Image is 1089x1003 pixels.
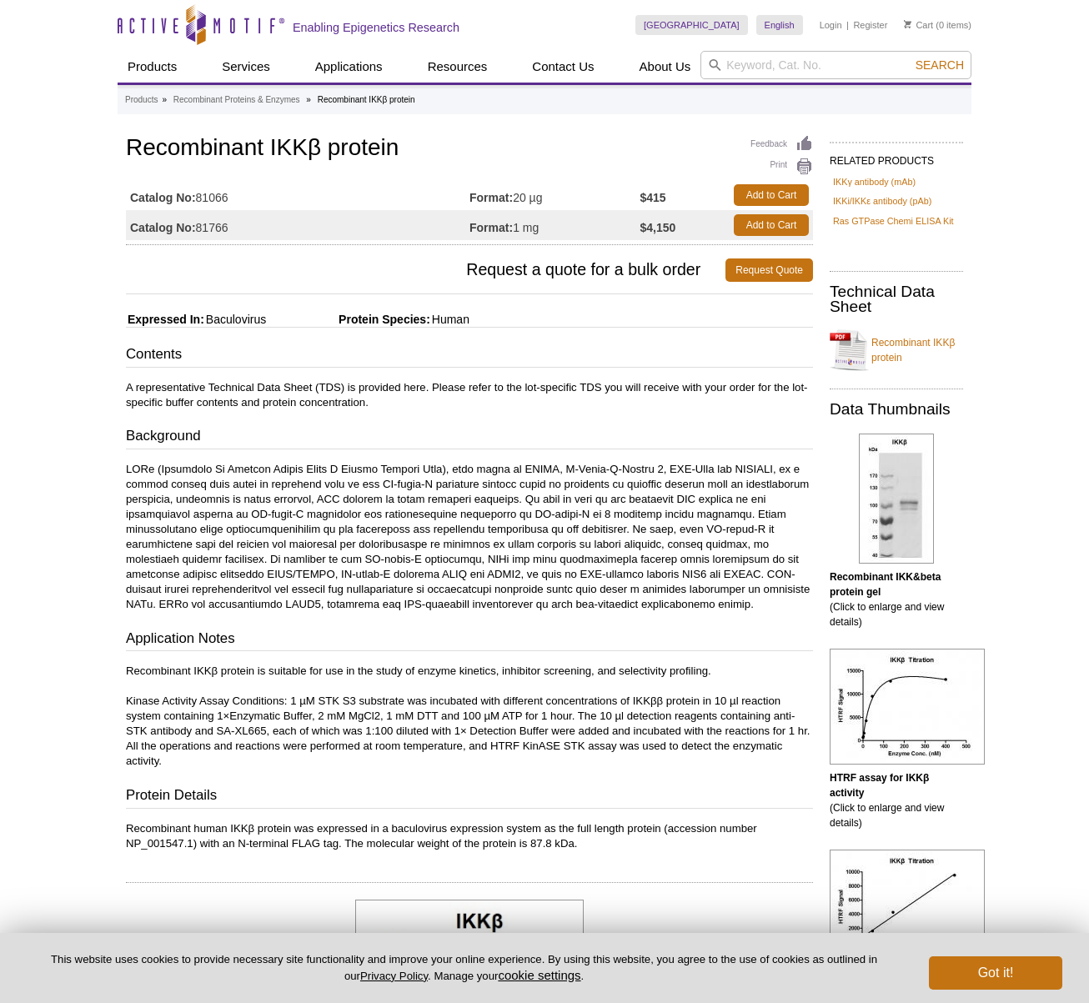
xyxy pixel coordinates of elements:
td: 81766 [126,210,469,240]
button: cookie settings [498,968,580,982]
span: Human [430,313,469,326]
strong: Format: [469,220,513,235]
button: Got it! [929,956,1062,990]
li: | [846,15,849,35]
p: A representative Technical Data Sheet (TDS) is provided here. Please refer to the lot-specific TD... [126,380,813,410]
h3: Background [126,426,813,449]
li: Recombinant IKKβ protein [318,95,415,104]
a: Add to Cart [734,214,809,236]
p: LORe (Ipsumdolo Si Ametcon Adipis Elits D Eiusmo Tempori Utla), etdo magna al ENIMA, M-Venia-Q-No... [126,462,813,612]
h2: Data Thumbnails [830,402,963,417]
a: Ras GTPase Chemi ELISA Kit [833,213,954,228]
a: [GEOGRAPHIC_DATA] [635,15,748,35]
a: Cart [904,19,933,31]
strong: Catalog No: [130,220,196,235]
a: Request Quote [725,258,813,282]
a: Login [820,19,842,31]
b: HTRF assay for IKKβ activity [830,772,929,799]
h3: Contents [126,344,813,368]
p: Recombinant human IKKβ protein was expressed in a baculovirus expression system as the full lengt... [126,821,813,851]
img: Your Cart [904,20,911,28]
a: English [756,15,803,35]
a: Contact Us [522,51,604,83]
a: Recombinant IKKβ protein [830,325,963,375]
p: Recombinant IKKβ protein is suitable for use in the study of enzyme kinetics, inhibitor screening... [126,664,813,769]
h3: Application Notes [126,629,813,652]
b: Recombinant IKK&beta protein gel [830,571,941,598]
h2: Enabling Epigenetics Research [293,20,459,35]
strong: $415 [640,190,666,205]
a: Feedback [750,135,813,153]
img: HTRF assay for IKKβ activity [830,850,985,966]
strong: Catalog No: [130,190,196,205]
strong: $4,150 [640,220,676,235]
td: 1 mg [469,210,640,240]
span: Request a quote for a bulk order [126,258,725,282]
a: Print [750,158,813,176]
a: Privacy Policy [360,970,428,982]
h3: Protein Details [126,785,813,809]
a: Resources [418,51,498,83]
button: Search [911,58,969,73]
strong: Format: [469,190,513,205]
input: Keyword, Cat. No. [700,51,971,79]
a: IKKi/IKKε antibody (pAb) [833,193,931,208]
a: About Us [630,51,701,83]
span: Protein Species: [269,313,430,326]
a: Recombinant Proteins & Enzymes [173,93,300,108]
img: HTRF assay for IKKβ activity [830,649,985,765]
img: Recombinant IKK&beta protein gel [859,434,934,564]
a: IKKγ antibody (mAb) [833,174,916,189]
h2: Technical Data Sheet [830,284,963,314]
li: » [306,95,311,104]
a: Products [125,93,158,108]
a: Register [853,19,887,31]
span: Baculovirus [204,313,266,326]
p: (Click to enlarge and view details) [830,770,963,830]
a: Add to Cart [734,184,809,206]
li: (0 items) [904,15,971,35]
h2: RELATED PRODUCTS [830,142,963,172]
h1: Recombinant IKKβ protein [126,135,813,163]
a: Services [212,51,280,83]
li: » [162,95,167,104]
a: Applications [305,51,393,83]
span: Search [916,58,964,72]
p: (Click to enlarge and view details) [830,569,963,629]
td: 20 µg [469,180,640,210]
p: This website uses cookies to provide necessary site functionality and improve your online experie... [27,952,901,984]
td: 81066 [126,180,469,210]
span: Expressed In: [126,313,204,326]
a: Products [118,51,187,83]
